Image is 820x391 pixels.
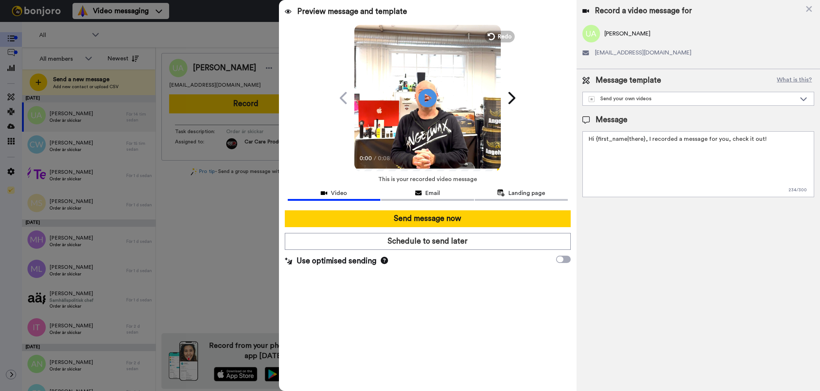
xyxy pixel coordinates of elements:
div: Send your own videos [589,95,796,102]
span: Message template [596,75,661,86]
button: Send message now [285,210,571,227]
span: Message [596,114,627,125]
span: Email [425,189,440,198]
span: Use optimised sending [297,256,376,267]
span: [EMAIL_ADDRESS][DOMAIN_NAME] [595,48,692,57]
span: 0:08 [378,154,391,163]
textarea: Hi {first_name|there}, I recorded a message for you, check it out! [582,131,814,197]
span: Landing page [508,189,545,198]
span: / [374,154,376,163]
span: 0:00 [359,154,372,163]
button: Schedule to send later [285,233,571,250]
span: Video [331,189,347,198]
button: What is this? [775,75,814,86]
span: This is your recorded video message [378,171,477,187]
img: demo-template.svg [589,96,594,102]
